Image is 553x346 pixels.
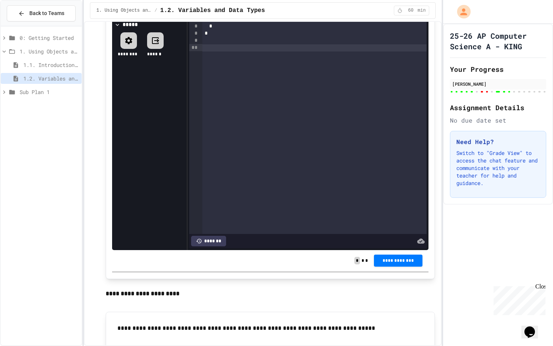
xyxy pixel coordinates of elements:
[450,116,546,125] div: No due date set
[23,61,79,69] span: 1.1. Introduction to Algorithms, Programming, and Compilers
[456,149,540,187] p: Switch to "Grade View" to access the chat feature and communicate with your teacher for help and ...
[418,8,426,14] span: min
[452,80,544,87] div: [PERSON_NAME]
[405,8,417,14] span: 60
[521,316,545,338] iframe: chat widget
[7,5,76,21] button: Back to Teams
[449,3,472,20] div: My Account
[3,3,52,48] div: Chat with us now!Close
[491,283,545,315] iframe: chat widget
[96,8,151,14] span: 1. Using Objects and Methods
[155,8,157,14] span: /
[160,6,265,15] span: 1.2. Variables and Data Types
[29,9,64,17] span: Back to Teams
[20,47,79,55] span: 1. Using Objects and Methods
[20,88,79,96] span: Sub Plan 1
[23,74,79,82] span: 1.2. Variables and Data Types
[450,102,546,113] h2: Assignment Details
[456,137,540,146] h3: Need Help?
[450,64,546,74] h2: Your Progress
[20,34,79,42] span: 0: Getting Started
[450,30,546,52] h1: 25-26 AP Computer Science A - KING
